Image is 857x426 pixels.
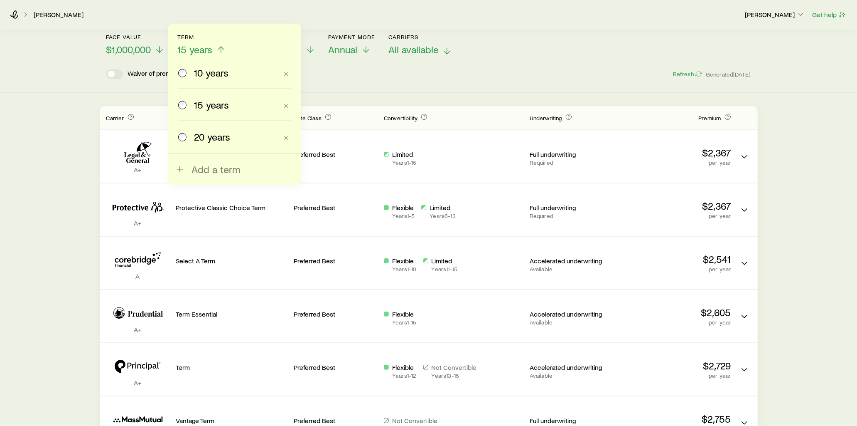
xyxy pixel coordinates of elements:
[744,10,805,20] button: [PERSON_NAME]
[294,310,377,318] p: Preferred Best
[530,159,613,166] p: Required
[392,257,416,265] p: Flexible
[176,257,287,265] p: Select A Term
[620,200,731,212] p: $2,367
[106,219,169,227] p: A+
[812,10,847,20] button: Get help
[620,307,731,318] p: $2,605
[620,413,731,425] p: $2,755
[392,319,416,326] p: Years 1 - 15
[620,253,731,265] p: $2,541
[530,257,613,265] p: Accelerated underwriting
[530,372,613,379] p: Available
[392,150,416,159] p: Limited
[432,266,458,272] p: Years 11 - 15
[33,11,84,19] a: [PERSON_NAME]
[620,159,731,166] p: per year
[620,147,731,159] p: $2,367
[620,213,731,219] p: per year
[128,69,196,79] p: Waiver of premium rider
[392,416,437,425] p: Not Convertible
[106,325,169,334] p: A+
[294,363,377,372] p: Preferred Best
[388,44,439,55] span: All available
[178,34,226,40] p: Term
[388,34,452,40] p: Carriers
[176,310,287,318] p: Term Essential
[620,266,731,272] p: per year
[106,379,169,387] p: A+
[620,360,731,372] p: $2,729
[106,34,165,40] p: Face value
[392,266,416,272] p: Years 1 - 10
[392,363,416,372] p: Flexible
[673,70,702,78] button: Refresh
[698,114,721,121] span: Premium
[176,416,287,425] p: Vantage Term
[530,266,613,272] p: Available
[106,34,165,56] button: Face value$1,000,000
[432,363,477,372] p: Not Convertible
[392,372,416,379] p: Years 1 - 12
[530,150,613,159] p: Full underwriting
[106,166,169,174] p: A+
[388,34,452,56] button: CarriersAll available
[530,114,562,121] span: Underwriting
[530,310,613,318] p: Accelerated underwriting
[620,319,731,326] p: per year
[745,10,805,19] p: [PERSON_NAME]
[178,44,213,55] span: 15 years
[432,257,458,265] p: Limited
[294,257,377,265] p: Preferred Best
[530,213,613,219] p: Required
[178,34,226,56] button: Term15 years
[106,114,124,121] span: Carrier
[432,372,477,379] p: Years 13 - 15
[106,44,151,55] span: $1,000,000
[734,71,751,78] span: [DATE]
[706,71,751,78] span: Generated
[392,203,415,212] p: Flexible
[294,150,377,159] p: Preferred Best
[176,363,287,372] p: Term
[530,319,613,326] p: Available
[530,203,613,212] p: Full underwriting
[392,310,416,318] p: Flexible
[530,363,613,372] p: Accelerated underwriting
[294,114,322,121] span: Rate Class
[430,213,455,219] p: Years 6 - 13
[620,372,731,379] p: per year
[176,203,287,212] p: Protective Classic Choice Term
[329,44,358,55] span: Annual
[392,159,416,166] p: Years 1 - 15
[384,114,417,121] span: Convertibility
[106,272,169,280] p: A
[530,416,613,425] p: Full underwriting
[329,34,376,56] button: Payment ModeAnnual
[392,213,415,219] p: Years 1 - 5
[294,416,377,425] p: Preferred Best
[430,203,455,212] p: Limited
[329,34,376,40] p: Payment Mode
[294,203,377,212] p: Preferred Best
